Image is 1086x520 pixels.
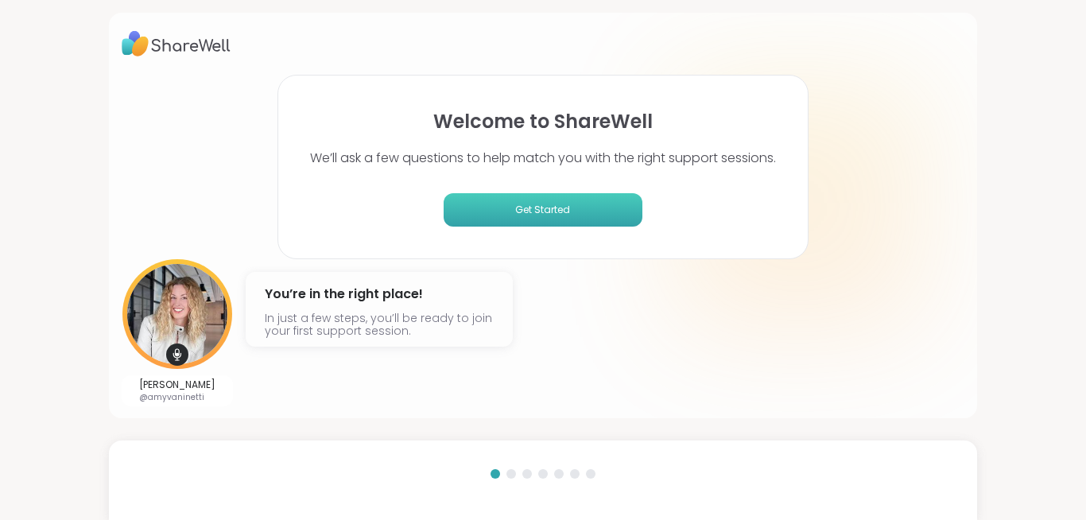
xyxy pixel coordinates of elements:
p: @amyvaninetti [139,391,215,403]
img: User image [122,259,232,369]
span: Get Started [450,203,636,217]
button: Get Started [444,193,642,227]
p: In just a few steps, you’ll be ready to join your first support session. [265,312,494,337]
h1: Welcome to ShareWell [433,107,653,136]
p: We’ll ask a few questions to help match you with the right support sessions. [310,149,776,168]
p: [PERSON_NAME] [139,378,215,391]
img: ShareWell Logo [122,25,231,62]
h4: You’re in the right place! [265,281,494,307]
img: mic icon [166,343,188,366]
